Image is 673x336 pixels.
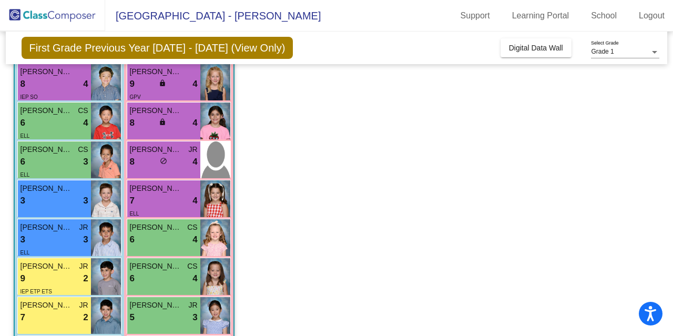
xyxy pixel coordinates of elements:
span: ELL [21,133,30,139]
span: 6 [130,272,135,286]
span: 6 [130,233,135,247]
span: CS [187,222,197,233]
span: IEP ETP ETS [21,289,52,294]
span: Digital Data Wall [509,44,563,52]
span: [PERSON_NAME] [21,105,73,116]
a: Support [452,7,498,24]
span: [PERSON_NAME] [130,144,182,155]
span: 4 [192,155,197,169]
span: [PERSON_NAME] [130,66,182,77]
span: 3 [21,233,25,247]
span: [PERSON_NAME] El-[PERSON_NAME] [21,261,73,272]
span: JR [79,261,88,272]
a: Logout [630,7,673,24]
span: 7 [21,311,25,324]
span: 4 [192,233,197,247]
span: [PERSON_NAME] [130,105,182,116]
span: [PERSON_NAME] [21,183,73,194]
span: [PERSON_NAME] [21,222,73,233]
span: 2 [83,272,88,286]
span: 2 [83,311,88,324]
span: do_not_disturb_alt [160,157,167,165]
span: 7 [130,194,135,208]
span: 4 [192,77,197,91]
span: 5 [130,311,135,324]
span: lock [159,118,166,126]
span: CS [78,144,88,155]
span: 4 [192,194,197,208]
span: 3 [21,194,25,208]
span: [PERSON_NAME] [130,300,182,311]
span: 6 [21,116,25,130]
span: JR [188,144,197,155]
a: School [583,7,625,24]
span: JR [79,222,88,233]
span: lock [159,79,166,87]
span: ELL [21,250,30,256]
span: IEP SO [21,94,38,100]
span: 8 [130,116,135,130]
span: 3 [83,194,88,208]
span: 9 [130,77,135,91]
span: ELL [130,211,139,217]
span: [GEOGRAPHIC_DATA] - [PERSON_NAME] [105,7,321,24]
span: CS [187,261,197,272]
span: [PERSON_NAME] [130,222,182,233]
span: 4 [83,77,88,91]
span: 4 [83,116,88,130]
span: 6 [21,155,25,169]
span: CS [78,105,88,116]
button: Digital Data Wall [501,38,572,57]
span: 8 [21,77,25,91]
span: JR [79,300,88,311]
span: 3 [83,233,88,247]
span: 9 [21,272,25,286]
span: [PERSON_NAME] [21,144,73,155]
span: [PERSON_NAME] [130,261,182,272]
span: First Grade Previous Year [DATE] - [DATE] (View Only) [22,37,293,59]
span: 3 [192,311,197,324]
span: 8 [130,155,135,169]
span: GPV [130,94,141,100]
span: ELL [21,172,30,178]
span: 4 [192,272,197,286]
a: Learning Portal [504,7,578,24]
span: JR [188,300,197,311]
span: Grade 1 [591,48,614,55]
span: 4 [192,116,197,130]
span: [PERSON_NAME] [21,300,73,311]
span: [PERSON_NAME] [21,66,73,77]
span: 3 [83,155,88,169]
span: [PERSON_NAME] [130,183,182,194]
